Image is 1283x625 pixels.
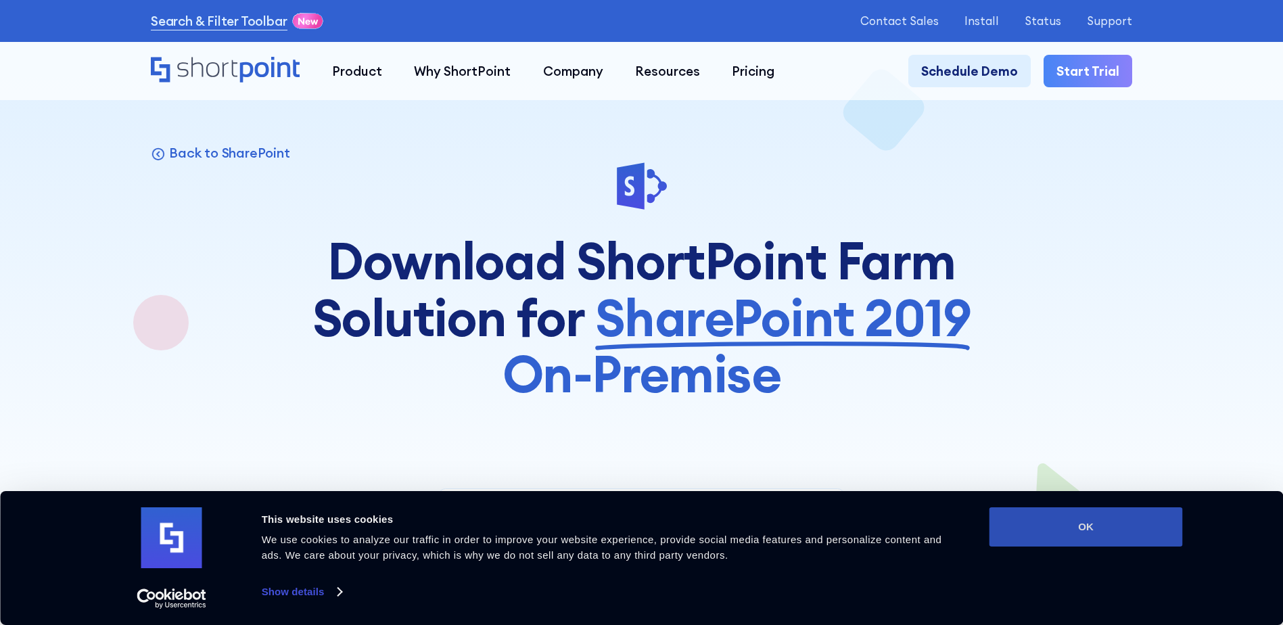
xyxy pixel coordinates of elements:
div: Resources [635,62,700,80]
div: Product [332,62,382,80]
a: Usercentrics Cookiebot - opens in a new window [112,588,231,609]
a: Contact Sales [860,14,939,27]
a: Show details [262,582,342,602]
a: Back to SharePoint [151,144,290,162]
a: Pricing [716,55,791,87]
span: Solution for [312,290,585,346]
a: Resources [619,55,716,87]
a: Status [1025,14,1061,27]
a: Company [527,55,619,87]
a: Search & Filter Toolbar [151,11,287,30]
a: Install [964,14,999,27]
a: Support [1087,14,1132,27]
a: Home [151,57,300,85]
img: logo [141,507,202,568]
button: OK [989,507,1183,547]
div: Pricing [732,62,774,80]
h1: Download ShortPoint Farm [305,233,979,402]
a: Schedule Demo [908,55,1031,87]
span: We use cookies to analyze our traffic in order to improve your website experience, provide social... [262,534,942,561]
div: Why ShortPoint [414,62,511,80]
div: This website uses cookies [262,511,959,528]
span: SharePoint 2019 [595,290,971,346]
a: Start Trial [1044,55,1132,87]
a: Product [316,55,398,87]
span: On-Premise [503,346,781,402]
a: Why ShortPoint [398,55,527,87]
div: Company [543,62,603,80]
p: Back to SharePoint [169,144,289,162]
